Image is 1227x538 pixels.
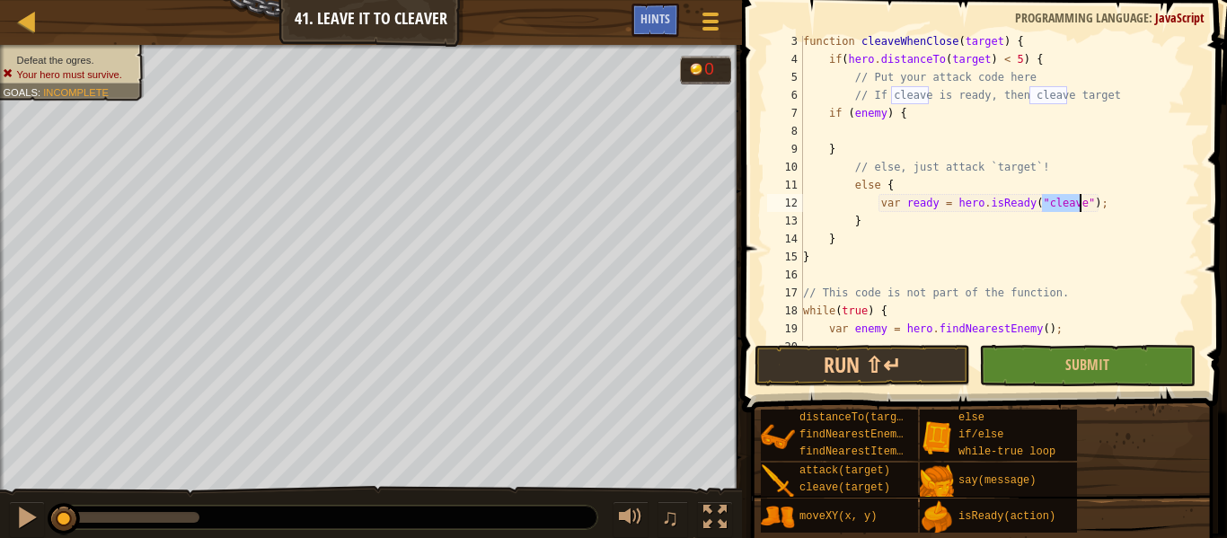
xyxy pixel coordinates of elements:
[1015,9,1149,26] span: Programming language
[767,86,803,104] div: 6
[767,68,803,86] div: 5
[767,284,803,302] div: 17
[1155,9,1205,26] span: JavaScript
[697,501,733,538] button: Toggle fullscreen
[613,501,649,538] button: Adjust volume
[767,320,803,338] div: 19
[958,411,984,424] span: else
[979,345,1195,386] button: Submit
[958,428,1003,441] span: if/else
[661,504,679,531] span: ♫
[767,302,803,320] div: 18
[958,445,1055,458] span: while-true loop
[958,510,1055,523] span: isReady(action)
[767,104,803,122] div: 7
[799,445,909,458] span: findNearestItem()
[1065,355,1109,375] span: Submit
[767,122,803,140] div: 8
[767,338,803,356] div: 20
[799,481,890,494] span: cleave(target)
[920,420,954,454] img: portrait.png
[9,501,45,538] button: Ctrl + P: Pause
[767,266,803,284] div: 16
[761,464,795,498] img: portrait.png
[767,140,803,158] div: 9
[799,510,877,523] span: moveXY(x, y)
[767,158,803,176] div: 10
[17,68,122,80] span: Your hero must survive.
[767,32,803,50] div: 3
[767,194,803,212] div: 12
[767,248,803,266] div: 15
[767,176,803,194] div: 11
[3,86,38,98] span: Goals
[3,53,134,67] li: Defeat the ogres.
[920,500,954,534] img: portrait.png
[38,86,43,98] span: :
[799,428,916,441] span: findNearestEnemy()
[640,10,670,27] span: Hints
[761,420,795,454] img: portrait.png
[920,464,954,498] img: portrait.png
[658,501,688,538] button: ♫
[1149,9,1155,26] span: :
[688,4,733,46] button: Show game menu
[755,345,970,386] button: Run ⇧↵
[704,60,722,77] div: 0
[799,411,916,424] span: distanceTo(target)
[43,86,109,98] span: Incomplete
[17,54,94,66] span: Defeat the ogres.
[761,500,795,534] img: portrait.png
[767,50,803,68] div: 4
[767,230,803,248] div: 14
[958,474,1036,487] span: say(message)
[3,67,134,82] li: Your hero must survive.
[680,56,731,84] div: Team 'humans' has 0 gold.
[767,212,803,230] div: 13
[799,464,890,477] span: attack(target)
